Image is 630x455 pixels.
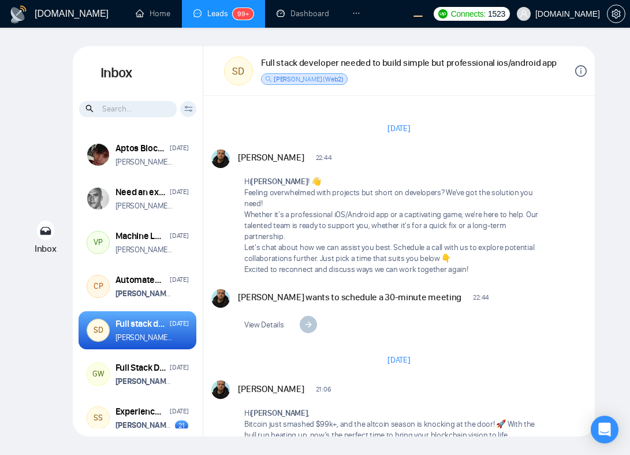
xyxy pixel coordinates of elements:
span: 22:44 [473,293,489,302]
h1: Full stack developer needed to build simple but professional ios/android app [261,57,557,69]
sup: 99+ [233,8,254,20]
img: Eugene Seryogin [211,150,230,168]
strong: [PERSON_NAME] [115,289,173,299]
span: [PERSON_NAME] (Web2) [274,75,344,83]
div: 21 [175,420,188,431]
div: Experienced Solidity Developer [115,405,167,418]
div: Machine Learning and Data Operations [115,230,167,243]
strong: [PERSON_NAME] [115,376,173,386]
span: user [520,10,528,18]
p: Feeling overwhelmed with projects but short on developers? We've got the solution you need! [244,187,544,209]
input: Search... [79,101,177,117]
div: VP [87,232,109,253]
p: Whether it's a professional iOS/Android app or a captivating game, we're here to help. Our talent... [244,209,544,242]
h1: Inbox [73,46,203,100]
span: 22:44 [316,153,332,162]
span: [DATE] [387,123,410,134]
a: messageLeads99+ [193,9,254,18]
div: [DATE] [170,230,188,241]
span: Connects: [451,8,486,20]
p: wants to schedule a 60-minute meeting [115,376,174,387]
div: Aptos Blockchain Developer [115,142,167,155]
div: Open Intercom Messenger [591,416,618,443]
span: View Details [244,319,284,330]
div: [DATE] [170,318,188,329]
strong: [PERSON_NAME] [251,408,308,418]
span: [DATE] [387,355,410,366]
p: [PERSON_NAME]: Hi, [115,200,174,211]
p: Hi , [244,408,544,419]
div: [DATE] [170,143,188,154]
span: info-circle [575,65,587,77]
div: Full Stack Development [115,361,167,374]
span: [PERSON_NAME] [238,151,304,164]
div: Full stack developer needed to build simple but professional ios/android app [115,318,167,330]
div: [DATE] [170,362,188,373]
span: [PERSON_NAME] wants to schedule a 30-minute meeting [238,291,461,304]
a: View Details [238,310,323,340]
div: [DATE] [170,274,188,285]
img: Eugene Seryogin [211,289,230,308]
span: ellipsis [352,9,360,17]
div: SS [87,407,109,429]
img: Cesar Villarroya [87,144,109,166]
img: Arnaud Blondin [87,188,109,210]
div: Automated Trading Exploration [115,274,167,286]
p: Bitcoin just smashed $99k+, and the altcoin season is knocking at the door! 🚀 With the bull run h... [244,419,544,441]
img: Eugene Seryogin [211,381,230,399]
span: 1523 [488,8,505,20]
p: Excited to reconnect and discuss ways we can work together again! [244,264,544,275]
span: [PERSON_NAME] [238,383,304,396]
span: 21:06 [316,385,331,394]
p: wants to schedule a 60-minute meeting [115,288,174,299]
button: setting [607,5,625,23]
strong: [PERSON_NAME] [115,420,173,430]
span: search [265,76,272,83]
span: Inbox [35,243,57,254]
div: SD [87,319,109,341]
img: logo [9,5,28,24]
p: wants to schedule a 60-minute meeting [115,420,174,431]
a: dashboardDashboard [277,9,329,18]
div: [DATE] [170,187,188,197]
div: GW [87,363,109,385]
a: setting [607,9,625,18]
span: search [85,102,95,115]
div: SD [225,57,252,85]
div: Need an expert in chatbot-ui and deploying it inside Docker inside Microsoft Azure [115,186,167,199]
p: [PERSON_NAME] sent a file [115,332,174,343]
div: CP [87,275,109,297]
strong: [PERSON_NAME] [251,177,308,187]
p: Let's chat about how we can assist you best. Schedule a call with us to explore potential collabo... [244,242,544,264]
p: [PERSON_NAME]: Hi, [115,244,174,255]
a: homeHome [136,9,170,18]
p: [PERSON_NAME]: Hi, [115,156,174,167]
img: upwork-logo.png [438,9,448,18]
div: [DATE] [170,406,188,417]
p: Hi ! 👋 [244,176,544,187]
